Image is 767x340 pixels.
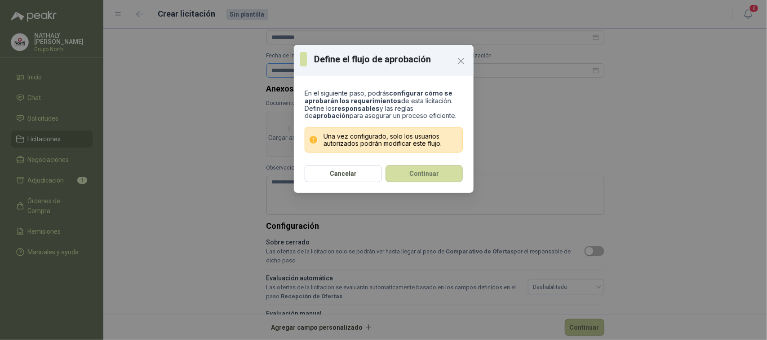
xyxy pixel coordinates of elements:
[324,133,459,147] p: Una vez configurado, solo los usuarios autorizados podrán modificar este flujo.
[305,165,382,182] button: Cancelar
[305,90,463,120] p: En el siguiente paso, podrás de esta licitación. Define los y las reglas de para asegurar un proc...
[313,112,350,119] b: aprobación
[305,89,452,105] b: configurar cómo se aprobarán los requerimientos
[335,105,380,112] b: responsables
[386,165,463,182] button: Continuar
[454,54,468,68] button: Close
[314,52,467,66] h3: Define el flujo de aprobación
